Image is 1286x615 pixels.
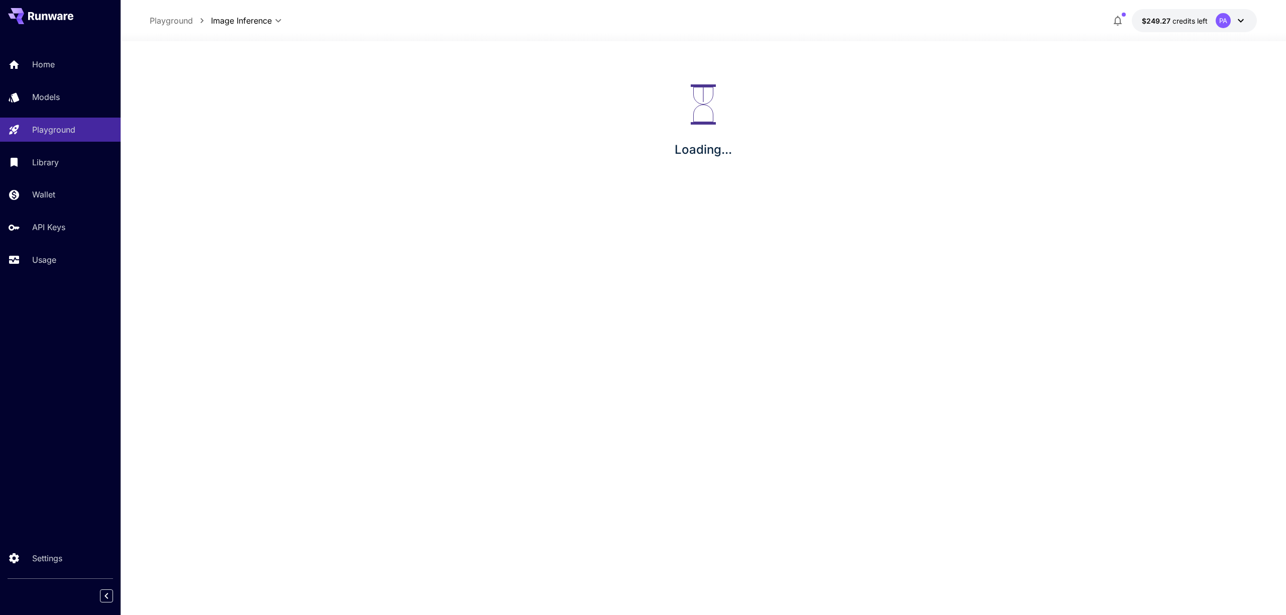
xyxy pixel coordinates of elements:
[32,552,62,564] p: Settings
[1142,16,1208,26] div: $249.2677
[32,254,56,266] p: Usage
[32,156,59,168] p: Library
[32,58,55,70] p: Home
[1216,13,1231,28] div: PA
[211,15,272,27] span: Image Inference
[150,15,211,27] nav: breadcrumb
[32,91,60,103] p: Models
[32,221,65,233] p: API Keys
[100,589,113,602] button: Collapse sidebar
[1132,9,1257,32] button: $249.2677PA
[1142,17,1172,25] span: $249.27
[32,124,75,136] p: Playground
[1172,17,1208,25] span: credits left
[150,15,193,27] a: Playground
[32,188,55,200] p: Wallet
[675,141,732,159] p: Loading...
[108,587,121,605] div: Collapse sidebar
